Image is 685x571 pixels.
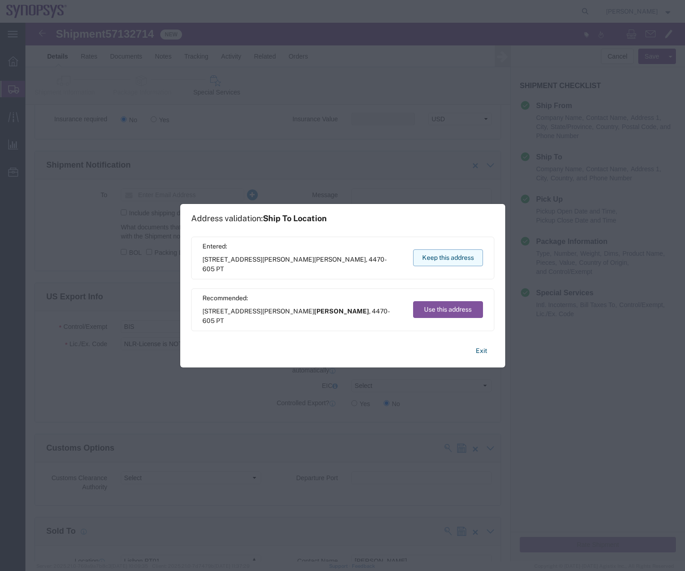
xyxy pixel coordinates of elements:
span: [PERSON_NAME] [314,308,369,315]
button: Exit [468,343,494,359]
span: [PERSON_NAME] [314,256,366,263]
span: [STREET_ADDRESS][PERSON_NAME] , [202,255,404,274]
span: PT [216,265,224,273]
button: Use this address [413,301,483,318]
span: 4470-605 [202,308,390,324]
button: Keep this address [413,249,483,266]
span: Ship To Location [263,214,327,223]
span: PT [216,317,224,324]
span: [STREET_ADDRESS][PERSON_NAME] , [202,307,404,326]
span: 4470-605 [202,256,387,273]
h1: Address validation: [191,214,327,223]
span: Recommended: [202,293,404,303]
span: Entered: [202,242,404,251]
